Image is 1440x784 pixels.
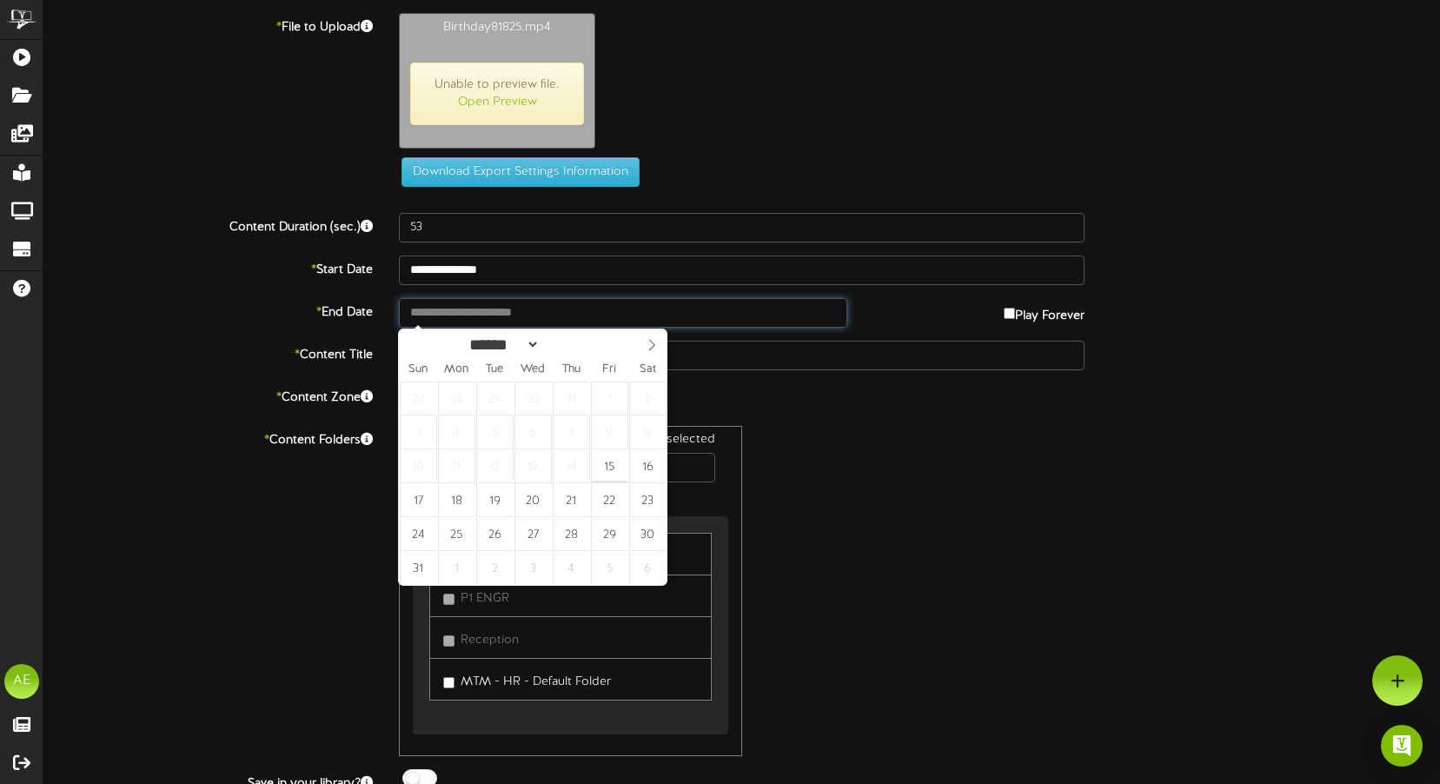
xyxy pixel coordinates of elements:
[400,517,437,551] span: August 24, 2025
[4,664,39,699] div: AE
[591,382,628,415] span: August 1, 2025
[443,677,455,688] input: MTM - HR - Default Folder
[401,157,640,187] button: Download Export Settings Information
[514,483,552,517] span: August 20, 2025
[514,415,552,449] span: August 6, 2025
[437,364,475,375] span: Mon
[628,364,667,375] span: Sat
[591,483,628,517] span: August 22, 2025
[591,415,628,449] span: August 8, 2025
[443,635,455,647] input: Reception
[400,483,437,517] span: August 17, 2025
[400,449,437,483] span: August 10, 2025
[553,382,590,415] span: July 31, 2025
[629,449,667,483] span: August 16, 2025
[30,426,386,449] label: Content Folders
[514,449,552,483] span: August 13, 2025
[30,13,386,37] label: File to Upload
[553,483,590,517] span: August 21, 2025
[476,449,514,483] span: August 12, 2025
[476,517,514,551] span: August 26, 2025
[476,483,514,517] span: August 19, 2025
[400,382,437,415] span: July 27, 2025
[629,517,667,551] span: August 30, 2025
[438,517,475,551] span: August 25, 2025
[438,483,475,517] span: August 18, 2025
[476,415,514,449] span: August 5, 2025
[461,634,519,647] span: Reception
[591,551,628,585] span: September 5, 2025
[438,415,475,449] span: August 4, 2025
[30,256,386,279] label: Start Date
[553,449,590,483] span: August 14, 2025
[30,383,386,407] label: Content Zone
[30,213,386,236] label: Content Duration (sec.)
[1381,725,1423,767] div: Open Intercom Messenger
[30,298,386,322] label: End Date
[443,594,455,605] input: P1 ENGR
[393,165,640,178] a: Download Export Settings Information
[591,517,628,551] span: August 29, 2025
[476,551,514,585] span: September 2, 2025
[400,415,437,449] span: August 3, 2025
[399,341,1085,370] input: Title of this Content
[438,551,475,585] span: September 1, 2025
[400,551,437,585] span: August 31, 2025
[399,364,437,375] span: Sun
[514,517,552,551] span: August 27, 2025
[629,382,667,415] span: August 2, 2025
[514,364,552,375] span: Wed
[514,382,552,415] span: July 30, 2025
[1004,308,1015,319] input: Play Forever
[30,341,386,364] label: Content Title
[552,364,590,375] span: Thu
[438,382,475,415] span: July 28, 2025
[475,364,514,375] span: Tue
[629,483,667,517] span: August 23, 2025
[476,382,514,415] span: July 29, 2025
[629,551,667,585] span: September 6, 2025
[553,517,590,551] span: August 28, 2025
[1004,298,1085,325] label: Play Forever
[438,449,475,483] span: August 11, 2025
[443,668,611,691] label: MTM - HR - Default Folder
[410,63,584,125] span: Unable to preview file.
[629,415,667,449] span: August 9, 2025
[553,551,590,585] span: September 4, 2025
[458,96,537,109] a: Open Preview
[591,449,628,483] span: August 15, 2025
[590,364,628,375] span: Fri
[514,551,552,585] span: September 3, 2025
[540,336,602,354] input: Year
[461,592,509,605] span: P1 ENGR
[553,415,590,449] span: August 7, 2025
